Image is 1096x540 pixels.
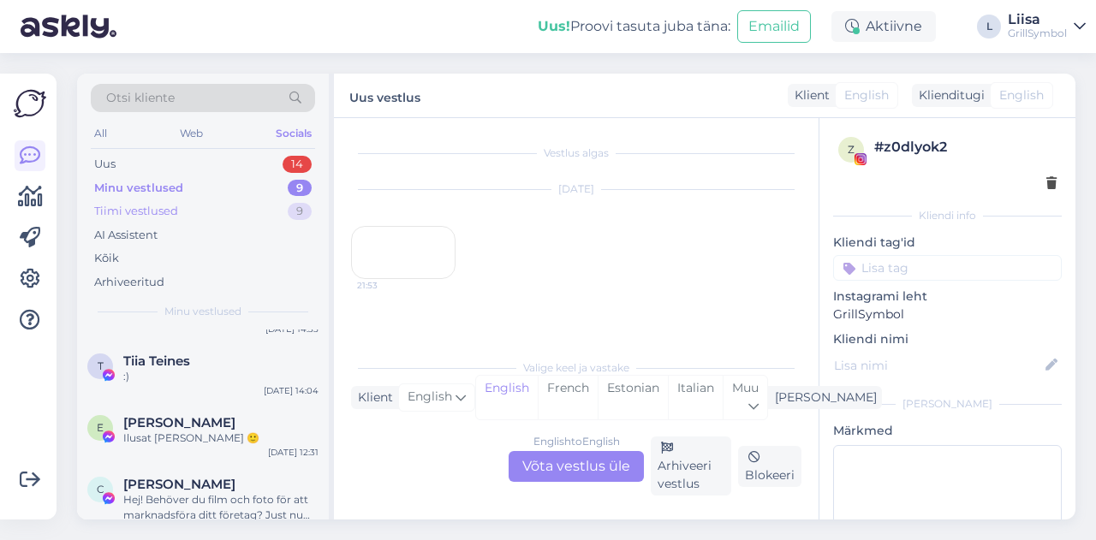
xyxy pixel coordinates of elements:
[999,86,1044,104] span: English
[97,421,104,434] span: E
[176,122,206,145] div: Web
[272,122,315,145] div: Socials
[288,180,312,197] div: 9
[351,389,393,406] div: Klient
[833,306,1062,323] p: GrillSymbol
[833,255,1062,281] input: Lisa tag
[265,323,319,335] div: [DATE] 14:35
[268,446,319,459] div: [DATE] 12:31
[833,234,1062,252] p: Kliendi tag'id
[833,330,1062,348] p: Kliendi nimi
[351,360,801,376] div: Valige keel ja vastake
[844,86,889,104] span: English
[98,359,104,372] span: T
[476,376,538,419] div: English
[123,353,190,369] span: Tiia Teines
[94,250,119,267] div: Kõik
[14,87,46,120] img: Askly Logo
[1008,27,1067,40] div: GrillSymbol
[598,376,668,419] div: Estonian
[874,137,1057,157] div: # z0dlyok2
[833,208,1062,223] div: Kliendi info
[831,11,936,42] div: Aktiivne
[123,492,319,523] div: Hej! Behöver du film och foto för att marknadsföra ditt företag? Just nu erbjuder jag ett paket f...
[1008,13,1067,27] div: Liisa
[408,388,452,406] span: English
[351,181,801,197] div: [DATE]
[91,122,110,145] div: All
[357,279,421,292] span: 21:53
[538,16,730,37] div: Proovi tasuta juba täna:
[94,274,164,291] div: Arhiveeritud
[912,86,985,104] div: Klienditugi
[123,369,319,384] div: :)
[94,180,183,197] div: Minu vestlused
[94,227,158,244] div: AI Assistent
[509,451,644,482] div: Võta vestlus üle
[834,356,1042,375] input: Lisa nimi
[833,288,1062,306] p: Instagrami leht
[651,436,731,495] div: Arhiveeri vestlus
[533,434,620,449] div: English to English
[106,89,175,107] span: Otsi kliente
[833,422,1062,440] p: Märkmed
[164,304,241,319] span: Minu vestlused
[538,376,598,419] div: French
[97,483,104,495] span: C
[738,446,801,487] div: Blokeeri
[288,203,312,220] div: 9
[94,203,178,220] div: Tiimi vestlused
[351,145,801,161] div: Vestlus algas
[283,156,312,173] div: 14
[1008,13,1086,40] a: LiisaGrillSymbol
[668,376,723,419] div: Italian
[737,10,811,43] button: Emailid
[123,477,235,492] span: Cecilia Wallin
[123,415,235,430] span: Eva-Maria Virnas
[848,143,855,156] span: z
[977,15,1001,39] div: L
[123,430,319,446] div: Ilusat [PERSON_NAME] 🙂
[768,389,877,406] div: [PERSON_NAME]
[349,84,420,107] label: Uus vestlus
[788,86,830,104] div: Klient
[833,396,1062,412] div: [PERSON_NAME]
[264,384,319,397] div: [DATE] 14:04
[538,18,570,34] b: Uus!
[732,380,759,395] span: Muu
[94,156,116,173] div: Uus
